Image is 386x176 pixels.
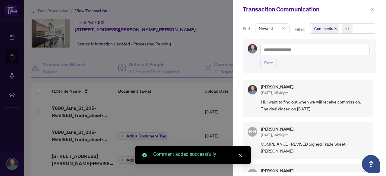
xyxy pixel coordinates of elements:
[153,151,244,158] div: Comment added successfully
[248,44,257,53] img: Profile Icon
[261,133,288,137] span: [DATE], 04:53pm
[261,91,288,95] span: [DATE], 05:40pm
[237,152,244,159] a: Close
[261,140,368,155] span: COMPLIANCE - REVISED Signed Trade Sheet - [PERSON_NAME]
[334,27,337,30] span: close
[363,171,368,176] span: check-circle
[261,127,293,131] h5: [PERSON_NAME]
[249,128,256,135] span: NH
[261,98,368,113] span: Hi, I want to find out when we will receive commission. The deal closed on [DATE]
[362,155,380,173] button: Open asap
[260,58,277,68] button: Post
[370,7,375,11] span: close
[295,26,306,32] p: Filter:
[248,85,257,94] img: Profile Icon
[243,25,253,32] p: Sort:
[142,153,147,157] span: check-circle
[312,24,339,33] span: Comments
[314,26,333,32] span: Comments
[259,24,286,33] span: Newest
[345,26,350,32] div: +1
[243,5,369,14] div: Transaction Communication
[238,153,242,157] span: close
[261,169,293,173] h5: [PERSON_NAME]
[261,85,293,89] h5: [PERSON_NAME]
